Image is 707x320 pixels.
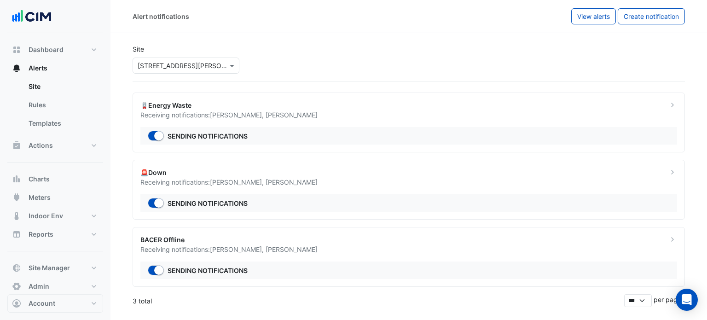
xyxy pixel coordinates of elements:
div: 🚨Down [140,168,657,177]
button: Reports [7,225,103,244]
span: Indoor Env [29,211,63,221]
a: Rules [21,96,103,114]
label: Sending notifications [168,266,248,275]
span: Actions [29,141,53,150]
app-icon: Dashboard [12,45,21,54]
app-icon: Charts [12,175,21,184]
span: [PERSON_NAME] , [210,245,266,253]
div: 🪫Energy Waste [140,100,657,110]
a: Site [21,77,103,96]
span: Alerts [29,64,47,73]
app-icon: Reports [12,230,21,239]
span: [PERSON_NAME] [266,111,318,119]
span: View alerts [577,12,610,20]
span: Site Manager [29,263,70,273]
span: [PERSON_NAME] [266,245,318,253]
button: Charts [7,170,103,188]
app-icon: Site Manager [12,263,21,273]
span: [PERSON_NAME] [266,178,318,186]
div: Alerts [7,77,103,136]
div: Receiving notifications: [140,110,657,120]
app-icon: Actions [12,141,21,150]
button: Indoor Env [7,207,103,225]
app-icon: Meters [12,193,21,202]
span: Create notification [624,12,679,20]
span: Reports [29,230,53,239]
span: Admin [29,282,49,291]
button: Site Manager [7,259,103,277]
span: Charts [29,175,50,184]
label: Site [133,44,144,54]
div: 3 total [133,296,624,306]
a: Templates [21,114,103,133]
button: Meters [7,188,103,207]
span: Dashboard [29,45,64,54]
button: Admin [7,277,103,296]
button: Account [7,294,103,313]
div: Alert notifications [133,12,189,21]
span: per page [654,296,681,303]
div: Receiving notifications: [140,244,657,254]
app-icon: Alerts [12,64,21,73]
button: View alerts [571,8,616,24]
button: Actions [7,136,103,155]
app-icon: Admin [12,282,21,291]
label: Sending notifications [168,198,248,208]
span: [PERSON_NAME] , [210,111,266,119]
button: Alerts [7,59,103,77]
span: Account [29,299,55,308]
div: BACER Offline [140,235,657,244]
span: [PERSON_NAME] , [210,178,266,186]
div: Open Intercom Messenger [676,289,698,311]
button: Dashboard [7,41,103,59]
span: Meters [29,193,51,202]
button: Create notification [618,8,685,24]
app-icon: Indoor Env [12,211,21,221]
div: Receiving notifications: [140,177,657,187]
label: Sending notifications [168,131,248,141]
img: Company Logo [11,7,52,26]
